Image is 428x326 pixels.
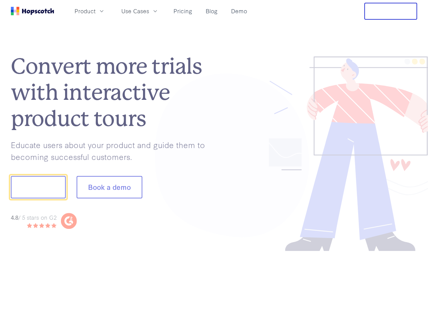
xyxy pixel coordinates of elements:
div: / 5 stars on G2 [11,213,57,222]
span: Use Cases [121,7,149,15]
p: Educate users about your product and guide them to becoming successful customers. [11,139,214,162]
a: Home [11,7,54,15]
button: Free Trial [364,3,417,20]
a: Blog [203,5,220,17]
a: Demo [228,5,250,17]
a: Pricing [171,5,195,17]
strong: 4.8 [11,213,18,221]
button: Product [70,5,109,17]
h1: Convert more trials with interactive product tours [11,53,214,131]
button: Use Cases [117,5,163,17]
span: Product [75,7,96,15]
button: Show me! [11,176,66,199]
button: Book a demo [77,176,142,199]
